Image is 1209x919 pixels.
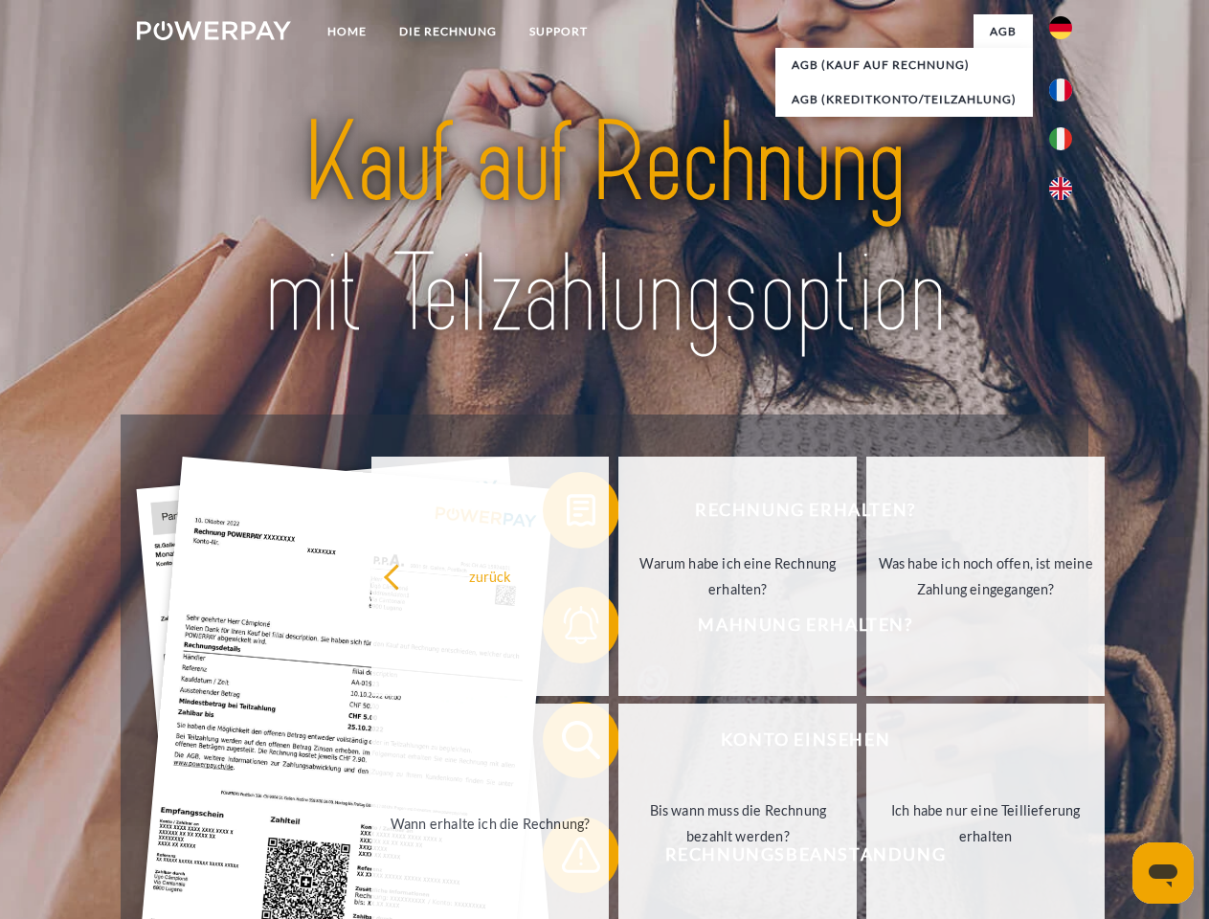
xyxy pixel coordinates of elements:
[974,14,1033,49] a: agb
[183,92,1026,367] img: title-powerpay_de.svg
[383,14,513,49] a: DIE RECHNUNG
[878,550,1093,602] div: Was habe ich noch offen, ist meine Zahlung eingegangen?
[775,82,1033,117] a: AGB (Kreditkonto/Teilzahlung)
[1132,842,1194,904] iframe: Schaltfläche zum Öffnen des Messaging-Fensters
[1049,78,1072,101] img: fr
[1049,177,1072,200] img: en
[513,14,604,49] a: SUPPORT
[878,797,1093,849] div: Ich habe nur eine Teillieferung erhalten
[383,810,598,836] div: Wann erhalte ich die Rechnung?
[630,550,845,602] div: Warum habe ich eine Rechnung erhalten?
[383,563,598,589] div: zurück
[137,21,291,40] img: logo-powerpay-white.svg
[311,14,383,49] a: Home
[866,457,1105,696] a: Was habe ich noch offen, ist meine Zahlung eingegangen?
[630,797,845,849] div: Bis wann muss die Rechnung bezahlt werden?
[775,48,1033,82] a: AGB (Kauf auf Rechnung)
[1049,16,1072,39] img: de
[1049,127,1072,150] img: it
